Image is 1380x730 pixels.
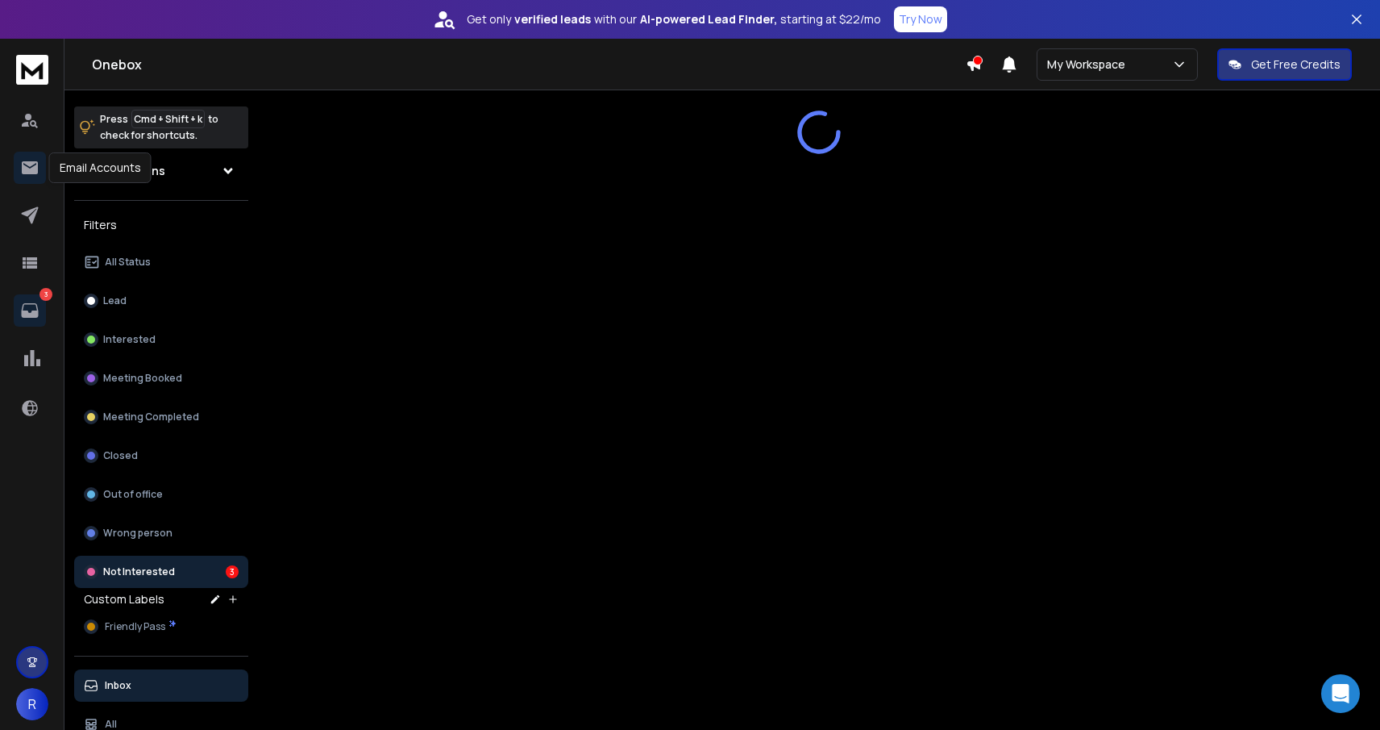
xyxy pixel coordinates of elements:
button: Not Interested3 [74,556,248,588]
span: Friendly Pass [105,620,165,633]
button: Get Free Credits [1217,48,1352,81]
p: Interested [103,333,156,346]
p: 3 [39,288,52,301]
button: Closed [74,440,248,472]
p: Not Interested [103,565,175,578]
h3: Custom Labels [84,591,164,607]
p: Meeting Booked [103,372,182,385]
button: Out of office [74,478,248,511]
span: Cmd + Shift + k [131,110,205,128]
p: Out of office [103,488,163,501]
h1: Onebox [92,55,966,74]
button: R [16,688,48,720]
button: All Status [74,246,248,278]
button: Meeting Booked [74,362,248,394]
div: Email Accounts [49,152,152,183]
button: Try Now [894,6,947,32]
p: Try Now [899,11,942,27]
strong: verified leads [514,11,591,27]
p: Press to check for shortcuts. [100,111,218,144]
button: Meeting Completed [74,401,248,433]
button: Friendly Pass [74,611,248,643]
p: Get only with our starting at $22/mo [467,11,881,27]
p: Lead [103,294,127,307]
button: Interested [74,323,248,356]
a: 3 [14,294,46,327]
p: All Status [105,256,151,269]
button: Inbox [74,670,248,702]
img: logo [16,55,48,85]
p: My Workspace [1047,56,1132,73]
strong: AI-powered Lead Finder, [640,11,777,27]
button: All Campaigns [74,155,248,187]
p: Get Free Credits [1251,56,1341,73]
button: Wrong person [74,517,248,549]
p: Meeting Completed [103,411,199,423]
div: Open Intercom Messenger [1321,674,1360,713]
h3: Filters [74,214,248,236]
p: Closed [103,449,138,462]
p: Wrong person [103,527,172,540]
div: 3 [226,565,239,578]
button: Lead [74,285,248,317]
p: Inbox [105,679,131,692]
